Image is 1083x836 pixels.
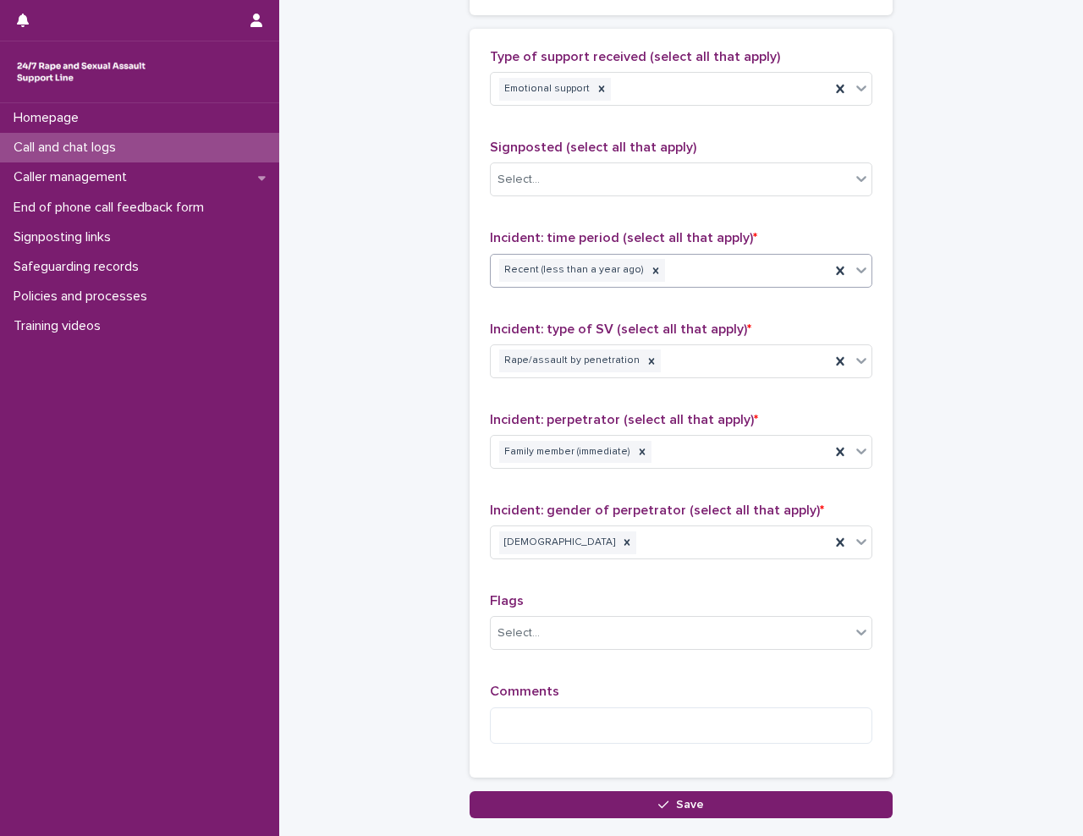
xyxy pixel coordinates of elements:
div: Emotional support [499,78,592,101]
img: rhQMoQhaT3yELyF149Cw [14,55,149,89]
p: Caller management [7,169,140,185]
p: Safeguarding records [7,259,152,275]
p: Training videos [7,318,114,334]
span: Incident: perpetrator (select all that apply) [490,413,758,426]
div: [DEMOGRAPHIC_DATA] [499,531,618,554]
p: Call and chat logs [7,140,129,156]
p: Policies and processes [7,289,161,305]
div: Rape/assault by penetration [499,349,642,372]
span: Flags [490,594,524,608]
div: Select... [498,171,540,189]
span: Save [676,799,704,811]
p: End of phone call feedback form [7,200,217,216]
div: Family member (immediate) [499,441,633,464]
span: Type of support received (select all that apply) [490,50,780,63]
div: Select... [498,624,540,642]
div: Recent (less than a year ago) [499,259,646,282]
span: Incident: type of SV (select all that apply) [490,322,751,336]
p: Homepage [7,110,92,126]
span: Comments [490,685,559,698]
span: Signposted (select all that apply) [490,140,696,154]
span: Incident: gender of perpetrator (select all that apply) [490,503,824,517]
button: Save [470,791,893,818]
span: Incident: time period (select all that apply) [490,231,757,245]
p: Signposting links [7,229,124,245]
